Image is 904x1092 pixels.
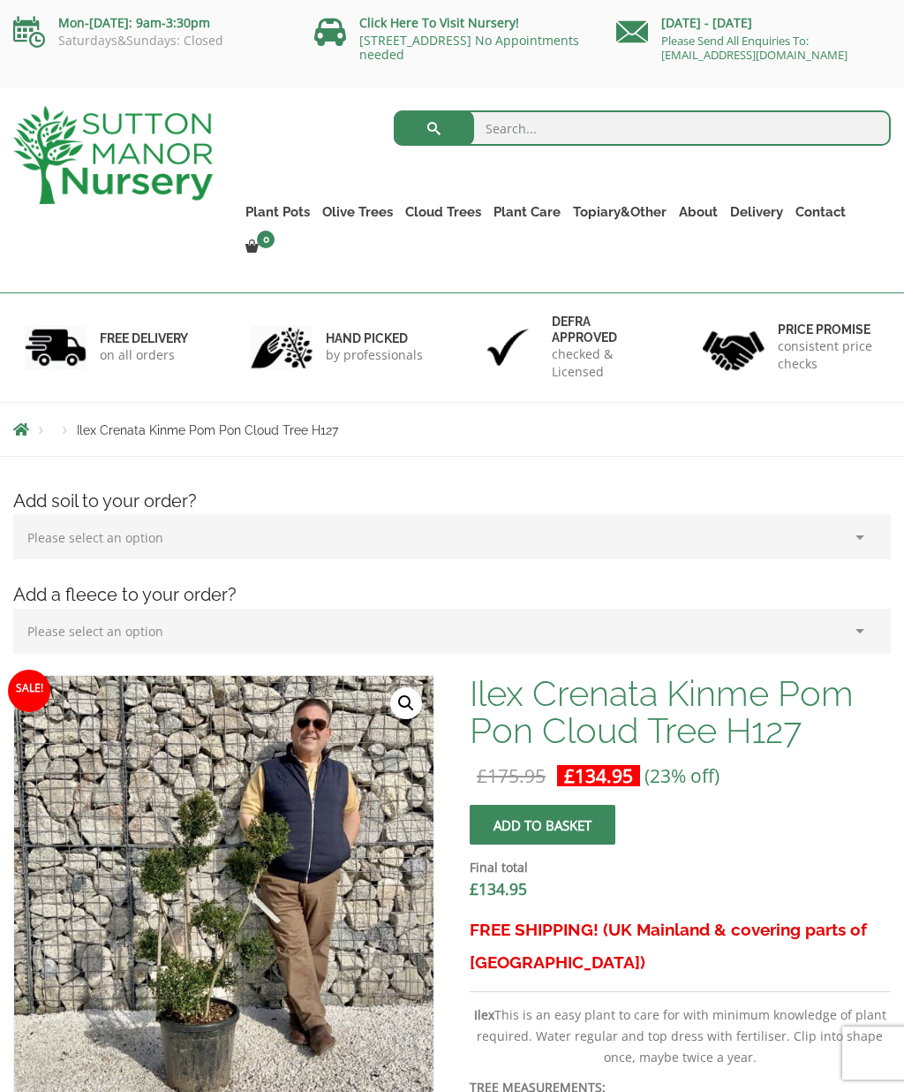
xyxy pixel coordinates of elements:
[789,200,852,224] a: Contact
[251,325,313,370] img: 2.jpg
[567,200,673,224] a: Topiary&Other
[390,687,422,719] a: View full-screen image gallery
[326,346,423,364] p: by professionals
[13,34,288,48] p: Saturdays&Sundays: Closed
[326,330,423,346] h6: hand picked
[564,763,633,788] bdi: 134.95
[778,322,879,337] h6: Price promise
[564,763,575,788] span: £
[257,231,275,248] span: 0
[474,1006,494,1023] b: Ilex
[487,200,567,224] a: Plant Care
[239,200,316,224] a: Plant Pots
[470,1005,891,1068] p: This is an easy plant to care for with minimum knowledge of plant required. Water regular and top...
[552,345,653,381] p: checked & Licensed
[470,878,527,899] bdi: 134.95
[316,200,399,224] a: Olive Trees
[470,675,891,749] h1: Ilex Crenata Kinme Pom Pon Cloud Tree H127
[470,857,891,878] dt: Final total
[477,763,546,788] bdi: 175.95
[100,346,188,364] p: on all orders
[616,12,891,34] p: [DATE] - [DATE]
[470,805,615,845] button: Add to basket
[399,200,487,224] a: Cloud Trees
[644,763,719,788] span: (23% off)
[359,14,519,31] a: Click Here To Visit Nursery!
[239,235,280,260] a: 0
[13,106,213,204] img: logo
[359,32,579,63] a: [STREET_ADDRESS] No Appointments needed
[100,330,188,346] h6: FREE DELIVERY
[477,763,487,788] span: £
[724,200,789,224] a: Delivery
[661,33,847,63] a: Please Send All Enquiries To: [EMAIL_ADDRESS][DOMAIN_NAME]
[778,337,879,373] p: consistent price checks
[470,914,891,979] h3: FREE SHIPPING! (UK Mainland & covering parts of [GEOGRAPHIC_DATA])
[8,670,50,712] span: Sale!
[552,314,653,345] h6: Defra approved
[703,320,765,374] img: 4.jpg
[77,423,338,437] span: Ilex Crenata Kinme Pom Pon Cloud Tree H127
[25,325,87,370] img: 1.jpg
[470,878,478,899] span: £
[673,200,724,224] a: About
[394,110,891,146] input: Search...
[477,325,539,370] img: 3.jpg
[13,12,288,34] p: Mon-[DATE]: 9am-3:30pm
[13,422,891,436] nav: Breadcrumbs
